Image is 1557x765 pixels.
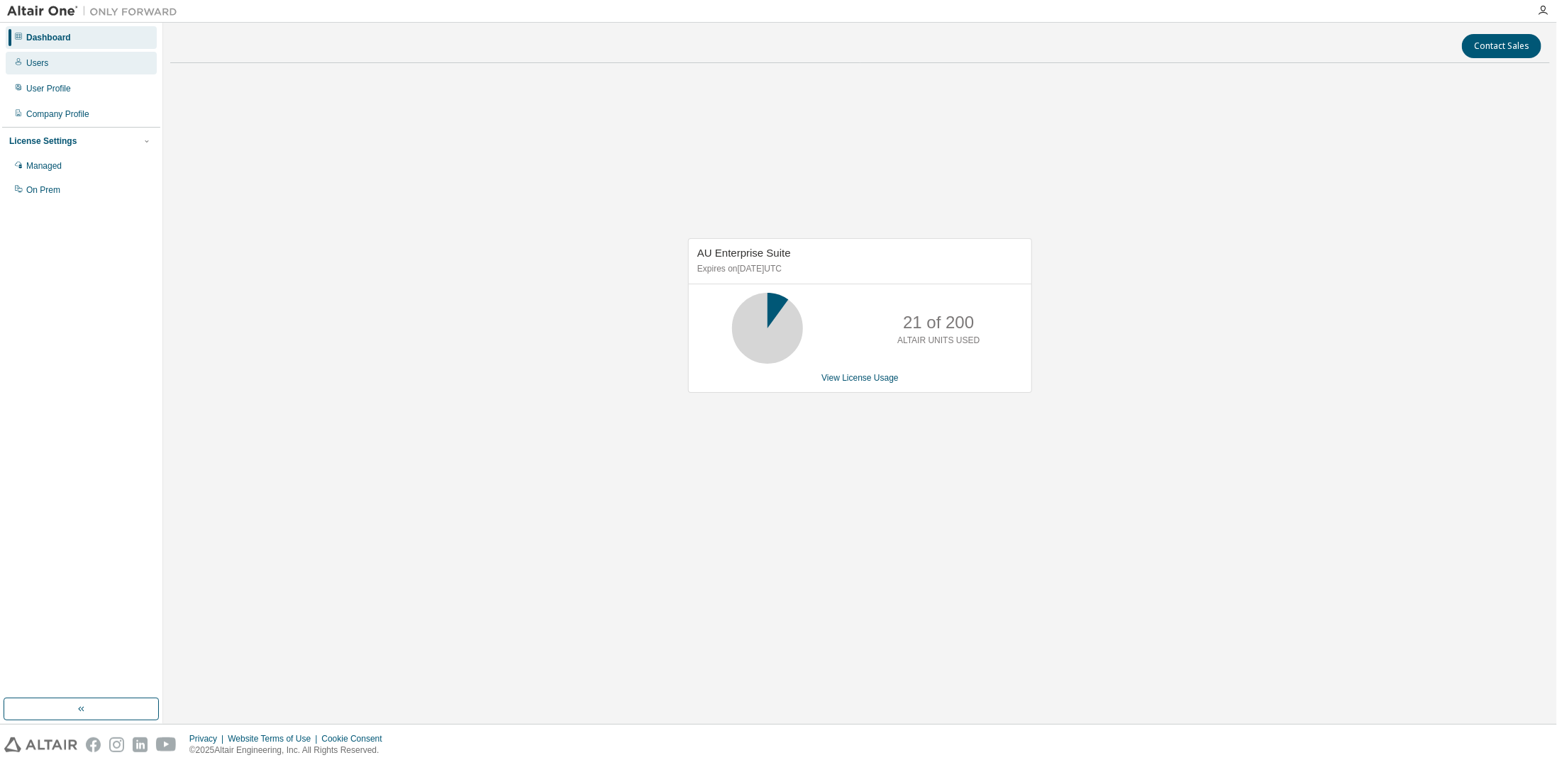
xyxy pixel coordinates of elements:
[26,184,60,196] div: On Prem
[897,335,980,347] p: ALTAIR UNITS USED
[697,263,1019,275] p: Expires on [DATE] UTC
[697,247,791,259] span: AU Enterprise Suite
[9,135,77,147] div: License Settings
[86,737,101,752] img: facebook.svg
[821,373,899,383] a: View License Usage
[26,57,48,69] div: Users
[321,733,390,744] div: Cookie Consent
[189,744,391,756] p: © 2025 Altair Engineering, Inc. All Rights Reserved.
[4,737,77,752] img: altair_logo.svg
[228,733,321,744] div: Website Terms of Use
[26,83,71,94] div: User Profile
[26,108,89,120] div: Company Profile
[26,32,71,43] div: Dashboard
[1462,34,1541,58] button: Contact Sales
[133,737,148,752] img: linkedin.svg
[903,311,974,335] p: 21 of 200
[189,733,228,744] div: Privacy
[26,160,62,172] div: Managed
[7,4,184,18] img: Altair One
[156,737,177,752] img: youtube.svg
[109,737,124,752] img: instagram.svg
